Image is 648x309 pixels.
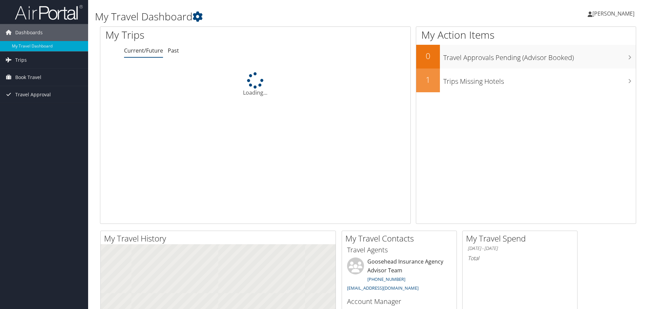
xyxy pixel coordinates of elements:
a: [PERSON_NAME] [588,3,641,24]
h3: Travel Approvals Pending (Advisor Booked) [443,50,636,62]
a: Current/Future [124,47,163,54]
a: 0Travel Approvals Pending (Advisor Booked) [416,45,636,69]
a: Past [168,47,179,54]
div: Loading... [100,72,410,97]
span: Dashboards [15,24,43,41]
a: [PHONE_NUMBER] [367,276,405,282]
h3: Travel Agents [347,245,451,255]
span: [PERSON_NAME] [592,10,634,17]
h1: My Travel Dashboard [95,9,459,24]
h2: My Travel Spend [466,233,577,244]
h2: 1 [416,74,440,85]
span: Book Travel [15,69,41,86]
img: airportal-logo.png [15,4,83,20]
h2: 0 [416,50,440,62]
span: Trips [15,52,27,69]
h1: My Trips [105,28,276,42]
a: [EMAIL_ADDRESS][DOMAIN_NAME] [347,285,419,291]
h6: Total [468,254,572,262]
h2: My Travel History [104,233,336,244]
li: Goosehead Insurance Agency Advisor Team [344,257,455,294]
h2: My Travel Contacts [345,233,457,244]
h3: Account Manager [347,297,451,306]
span: Travel Approval [15,86,51,103]
h1: My Action Items [416,28,636,42]
a: 1Trips Missing Hotels [416,69,636,92]
h3: Trips Missing Hotels [443,73,636,86]
h6: [DATE] - [DATE] [468,245,572,252]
